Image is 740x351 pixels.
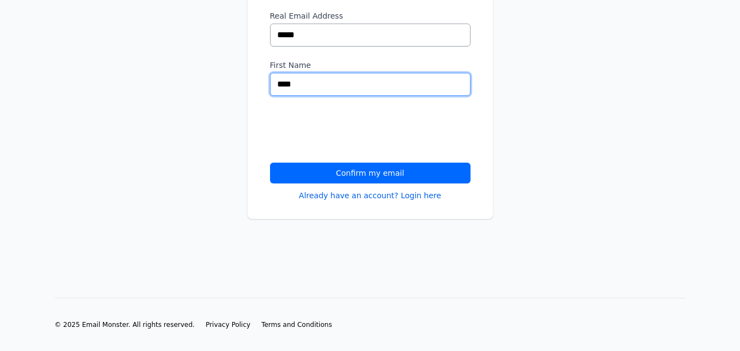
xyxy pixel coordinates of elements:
a: Terms and Conditions [261,320,332,329]
a: Privacy Policy [205,320,250,329]
span: Privacy Policy [205,321,250,329]
a: Already have an account? Login here [299,190,441,201]
label: Real Email Address [270,10,471,21]
label: First Name [270,60,471,71]
iframe: reCAPTCHA [270,109,437,152]
span: Terms and Conditions [261,321,332,329]
button: Confirm my email [270,163,471,183]
li: © 2025 Email Monster. All rights reserved. [55,320,195,329]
